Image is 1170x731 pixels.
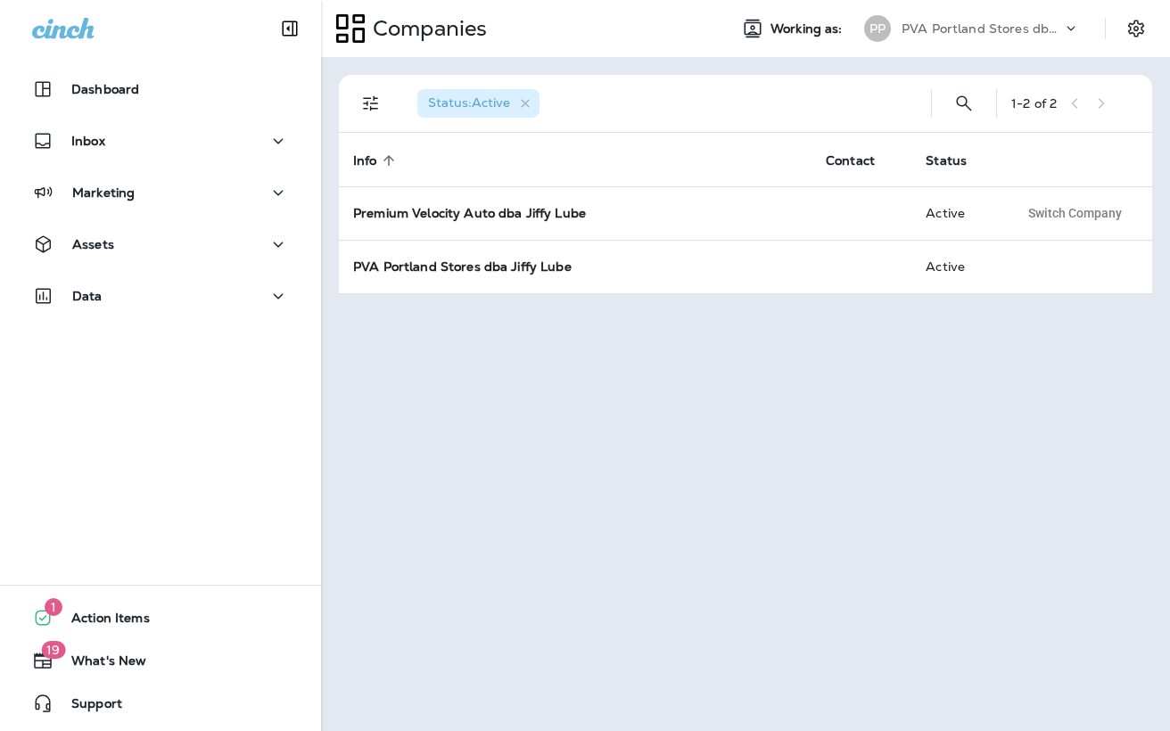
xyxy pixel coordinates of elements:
span: 1 [45,598,62,616]
div: PP [864,15,891,42]
span: Status : Active [428,94,510,111]
button: Filters [353,86,389,121]
p: Inbox [71,134,105,148]
button: Settings [1120,12,1152,45]
span: 19 [41,641,65,659]
span: Status [926,152,990,168]
button: Dashboard [18,71,303,107]
button: Support [18,686,303,721]
span: Contact [826,152,898,168]
span: Support [54,696,122,718]
button: Switch Company [1018,200,1132,226]
td: Active [911,240,1003,293]
button: 1Action Items [18,600,303,636]
span: Info [353,152,400,168]
p: Dashboard [71,82,139,96]
span: Switch Company [1028,207,1122,219]
strong: PVA Portland Stores dba Jiffy Lube [353,259,572,275]
span: Action Items [54,611,150,632]
button: Data [18,278,303,314]
button: Inbox [18,123,303,159]
p: PVA Portland Stores dba Jiffy Lube [902,21,1062,36]
span: Working as: [770,21,846,37]
span: What's New [54,653,146,675]
button: Collapse Sidebar [265,11,315,46]
span: Status [926,153,967,168]
div: Status:Active [417,89,540,118]
button: Search Companies [946,86,982,121]
button: Assets [18,226,303,262]
strong: Premium Velocity Auto dba Jiffy Lube [353,205,586,221]
td: Active [911,186,1003,240]
p: Marketing [72,185,135,200]
button: 19What's New [18,643,303,678]
span: Contact [826,153,875,168]
span: Info [353,153,377,168]
button: Marketing [18,175,303,210]
p: Data [72,289,103,303]
div: 1 - 2 of 2 [1011,96,1057,111]
p: Companies [366,15,487,42]
p: Assets [72,237,114,251]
